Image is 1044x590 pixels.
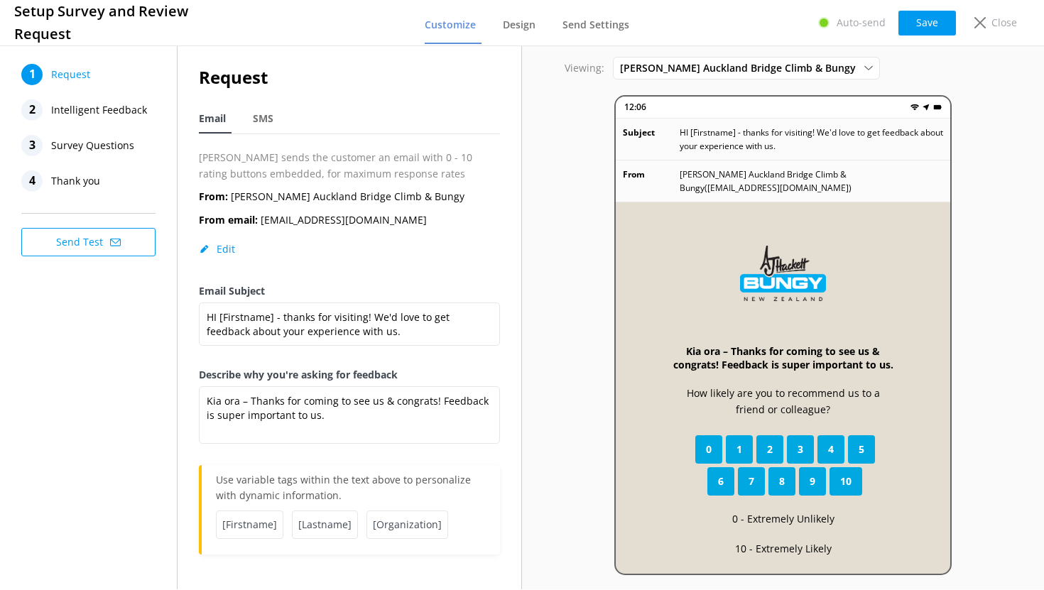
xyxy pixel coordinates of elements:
div: 1 [21,64,43,85]
img: wifi.png [910,103,919,111]
span: [Organization] [366,510,448,539]
span: Customize [425,18,476,32]
p: How likely are you to recommend us to a friend or colleague? [673,386,893,417]
span: 2 [767,442,773,457]
div: 2 [21,99,43,121]
p: Close [991,15,1017,31]
button: Send Test [21,228,156,256]
img: battery.png [933,103,942,111]
span: 1 [736,442,742,457]
span: 0 [706,442,712,457]
b: From: [199,190,228,203]
p: 10 - Extremely Likely [735,541,832,557]
h3: Kia ora – Thanks for coming to see us & congrats! Feedback is super important to us. [673,344,893,371]
p: HI [Firstname] - thanks for visiting! We'd love to get feedback about your experience with us. [680,126,943,153]
span: Thank you [51,170,100,192]
p: 0 - Extremely Unlikely [732,511,834,527]
span: Send Settings [562,18,629,32]
p: 12:06 [624,100,646,114]
span: [Lastname] [292,510,358,539]
p: Auto-send [837,15,886,31]
span: Design [503,18,535,32]
p: Viewing: [565,60,604,76]
p: Subject [623,126,680,153]
img: 125-1637547389.png [740,231,825,316]
span: Request [51,64,90,85]
span: Email [199,111,226,126]
p: [EMAIL_ADDRESS][DOMAIN_NAME] [199,212,427,228]
div: 3 [21,135,43,156]
span: 3 [798,442,803,457]
span: Intelligent Feedback [51,99,147,121]
p: Use variable tags within the text above to personalize with dynamic information. [216,472,486,510]
p: [PERSON_NAME] Auckland Bridge Climb & Bungy ( [EMAIL_ADDRESS][DOMAIN_NAME] ) [680,168,943,195]
img: near-me.png [922,103,930,111]
span: 4 [828,442,834,457]
span: [Firstname] [216,510,283,539]
span: 6 [718,474,724,489]
span: 10 [840,474,852,489]
label: Describe why you're asking for feedback [199,367,500,383]
span: 5 [859,442,864,457]
label: Email Subject [199,283,500,299]
button: Edit [199,242,235,256]
button: Save [898,11,956,35]
p: [PERSON_NAME] sends the customer an email with 0 - 10 rating buttons embedded, for maximum respon... [199,150,500,182]
h2: Request [199,64,500,91]
textarea: Kia ora – Thanks for coming to see us & congrats! Feedback is super important to us. [199,386,500,444]
span: Survey Questions [51,135,134,156]
div: 4 [21,170,43,192]
b: From email: [199,213,258,226]
p: [PERSON_NAME] Auckland Bridge Climb & Bungy [199,189,464,204]
span: SMS [253,111,273,126]
span: [PERSON_NAME] Auckland Bridge Climb & Bungy [620,60,864,76]
span: 9 [810,474,815,489]
span: 8 [779,474,785,489]
span: 7 [749,474,754,489]
textarea: HI [Firstname] - thanks for visiting! We'd love to get feedback about your experience with us. [199,302,500,346]
p: From [623,168,680,195]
